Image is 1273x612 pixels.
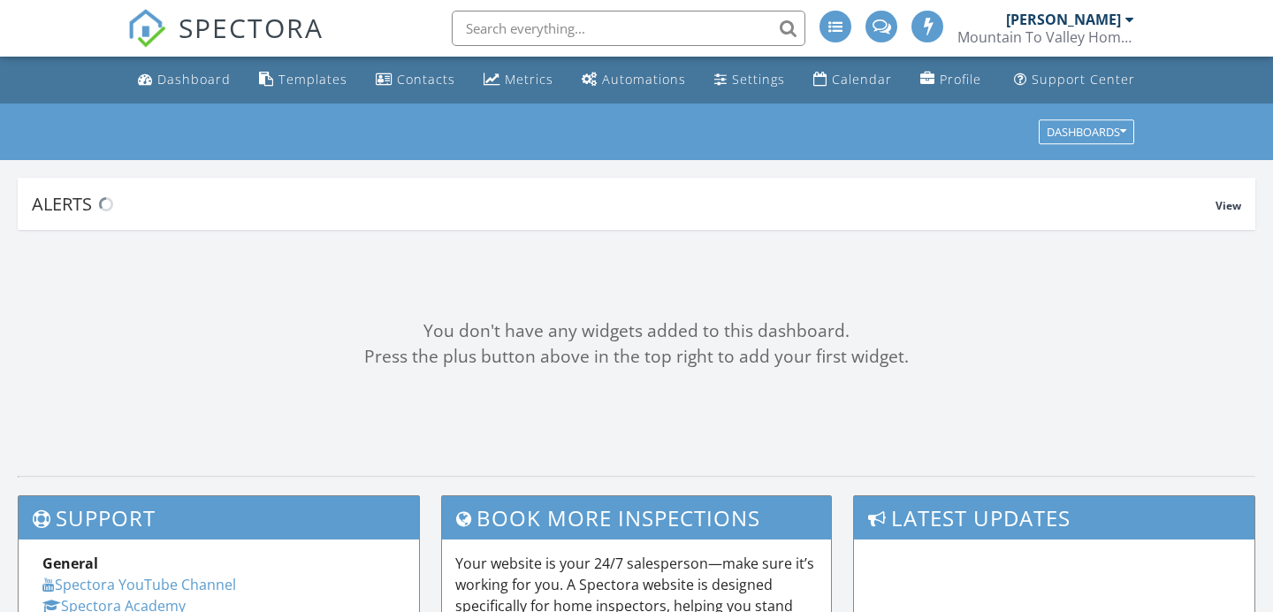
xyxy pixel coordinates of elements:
span: View [1216,198,1241,213]
a: Automations (Basic) [575,64,693,96]
div: Mountain To Valley Home Inspections, LLC. [957,28,1134,46]
div: Contacts [397,71,455,88]
div: Settings [732,71,785,88]
a: Calendar [806,64,899,96]
img: The Best Home Inspection Software - Spectora [127,9,166,48]
div: Metrics [505,71,553,88]
h3: Book More Inspections [442,496,832,539]
a: Settings [707,64,792,96]
a: Metrics [476,64,560,96]
div: Dashboard [157,71,231,88]
input: Search everything... [452,11,805,46]
div: [PERSON_NAME] [1006,11,1121,28]
a: Company Profile [913,64,988,96]
a: Support Center [1007,64,1142,96]
div: Press the plus button above in the top right to add your first widget. [18,344,1255,370]
div: Support Center [1032,71,1135,88]
div: Dashboards [1047,126,1126,138]
a: Dashboard [131,64,238,96]
button: Dashboards [1039,119,1134,144]
div: You don't have any widgets added to this dashboard. [18,318,1255,344]
h3: Latest Updates [854,496,1254,539]
div: Alerts [32,192,1216,216]
span: SPECTORA [179,9,324,46]
div: Profile [940,71,981,88]
a: SPECTORA [127,24,324,61]
strong: General [42,554,98,573]
a: Spectora YouTube Channel [42,575,236,594]
a: Contacts [369,64,462,96]
h3: Support [19,496,419,539]
div: Calendar [832,71,892,88]
div: Automations [602,71,686,88]
div: Templates [278,71,347,88]
a: Templates [252,64,354,96]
